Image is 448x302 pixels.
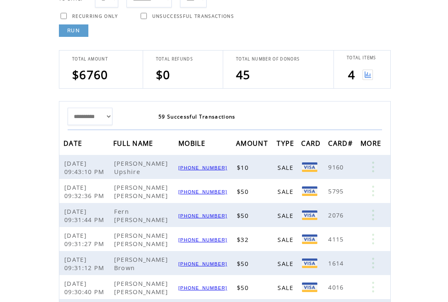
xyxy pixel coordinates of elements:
[64,159,107,176] span: [DATE] 09:43:10 PM
[278,212,295,220] span: SALE
[328,163,346,172] span: 9160
[236,137,270,152] span: AMOUNT
[328,187,346,196] span: 5795
[114,159,168,176] span: [PERSON_NAME] Upshire
[114,208,170,224] span: Fern [PERSON_NAME]
[360,137,383,152] span: MORE
[302,187,317,196] img: Visa
[348,67,355,83] span: 4
[178,262,227,267] a: [PHONE_NUMBER]
[328,211,346,220] span: 2076
[236,57,299,62] span: TOTAL NUMBER OF DONORS
[278,260,295,268] span: SALE
[113,141,156,146] a: FULL NAME
[64,208,107,224] span: [DATE] 09:31:44 PM
[302,163,317,172] img: Visa
[63,137,84,152] span: DATE
[277,137,296,152] span: TYPE
[178,141,207,146] a: MOBILE
[277,141,296,146] a: TYPE
[302,235,317,244] img: Visa
[328,141,355,146] a: CARD#
[114,184,170,200] span: [PERSON_NAME] [PERSON_NAME]
[328,283,346,292] span: 4016
[328,259,346,268] span: 1614
[302,211,317,220] img: Visa
[363,70,373,80] img: View graph
[178,286,227,291] a: [PHONE_NUMBER]
[278,188,295,196] span: SALE
[156,67,170,83] span: $0
[114,232,170,248] span: [PERSON_NAME] [PERSON_NAME]
[237,164,251,172] span: $10
[278,284,295,292] span: SALE
[302,283,317,292] img: VISA
[178,214,227,219] a: [PHONE_NUMBER]
[64,184,107,200] span: [DATE] 09:32:36 PM
[178,137,207,152] span: MOBILE
[236,67,251,83] span: 45
[178,166,227,171] a: [PHONE_NUMBER]
[236,141,270,146] a: AMOUNT
[152,14,234,19] span: UNSUCCESSFUL TRANSACTIONS
[237,188,251,196] span: $50
[347,56,376,61] span: TOTAL ITEMS
[302,259,317,268] img: Visa
[59,25,88,37] a: RUN
[63,141,84,146] a: DATE
[178,190,227,195] a: [PHONE_NUMBER]
[72,57,108,62] span: TOTAL AMOUNT
[64,280,107,296] span: [DATE] 09:30:40 PM
[72,14,118,19] span: RECURRING ONLY
[328,137,355,152] span: CARD#
[114,256,168,272] span: [PERSON_NAME] Brown
[237,212,251,220] span: $50
[328,235,346,244] span: 4115
[113,137,156,152] span: FULL NAME
[278,236,295,244] span: SALE
[237,284,251,292] span: $50
[237,260,251,268] span: $50
[158,114,236,121] span: 59 Successful Transactions
[278,164,295,172] span: SALE
[237,236,251,244] span: $32
[72,67,108,83] span: $6760
[64,232,107,248] span: [DATE] 09:31:27 PM
[301,137,323,152] span: CARD
[156,57,193,62] span: TOTAL REFUNDS
[114,280,170,296] span: [PERSON_NAME] [PERSON_NAME]
[178,238,227,243] a: [PHONE_NUMBER]
[301,141,323,146] a: CARD
[64,256,107,272] span: [DATE] 09:31:12 PM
